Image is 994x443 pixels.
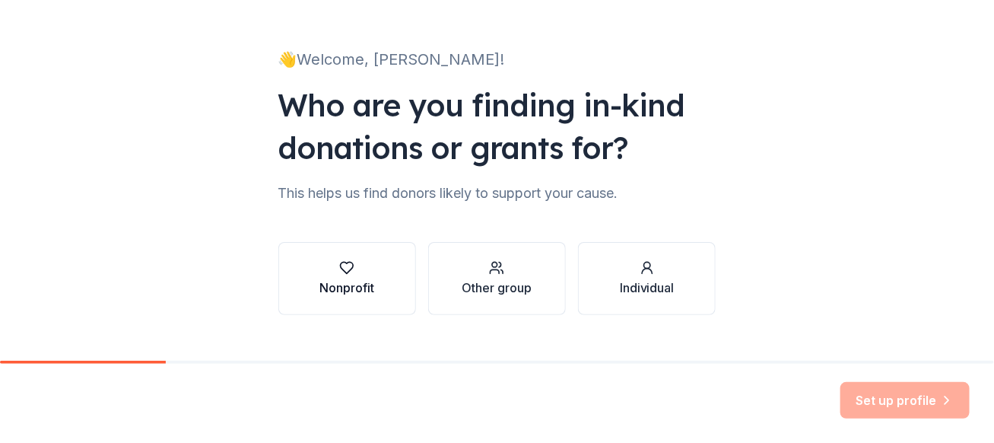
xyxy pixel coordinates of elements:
[620,279,675,297] div: Individual
[578,242,716,315] button: Individual
[462,279,532,297] div: Other group
[278,242,416,315] button: Nonprofit
[278,47,716,72] div: 👋 Welcome, [PERSON_NAME]!
[278,84,716,169] div: Who are you finding in-kind donations or grants for?
[428,242,566,315] button: Other group
[278,181,716,206] div: This helps us find donors likely to support your cause.
[319,279,374,297] div: Nonprofit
